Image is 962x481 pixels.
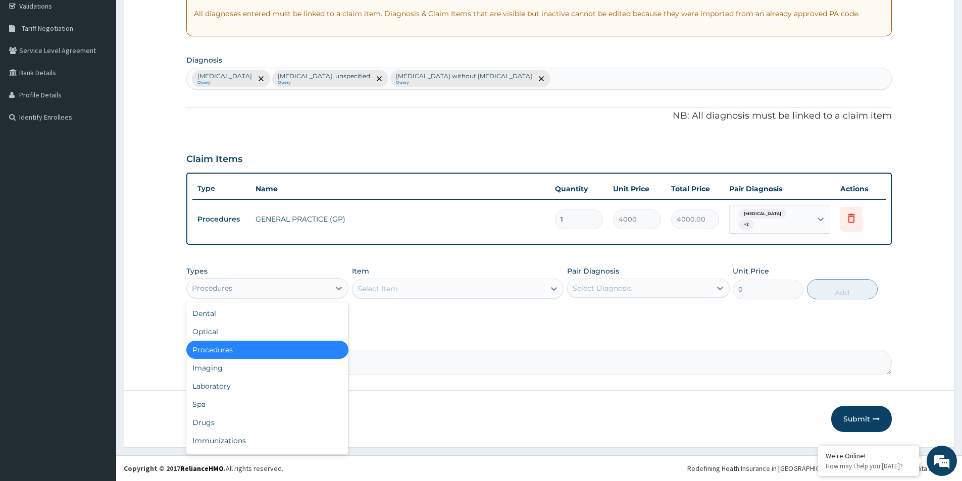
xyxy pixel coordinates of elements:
[197,72,252,80] p: [MEDICAL_DATA]
[375,74,384,83] span: remove selection option
[278,80,370,85] small: Query
[194,9,884,19] p: All diagnoses entered must be linked to a claim item. Diagnosis & Claim Items that are visible bu...
[22,24,73,33] span: Tariff Negotiation
[257,74,266,83] span: remove selection option
[124,464,226,473] strong: Copyright © 2017 .
[180,464,224,473] a: RelianceHMO
[666,179,724,199] th: Total Price
[59,127,139,229] span: We're online!
[192,283,232,293] div: Procedures
[278,72,370,80] p: [MEDICAL_DATA], unspecified
[835,179,886,199] th: Actions
[687,463,954,473] div: Redefining Heath Insurance in [GEOGRAPHIC_DATA] using Telemedicine and Data Science!
[186,413,348,432] div: Drugs
[186,432,348,450] div: Immunizations
[186,359,348,377] div: Imaging
[826,451,912,460] div: We're Online!
[573,283,632,293] div: Select Diagnosis
[358,284,398,294] div: Select Item
[739,209,786,219] span: [MEDICAL_DATA]
[739,220,754,230] span: + 2
[396,72,532,80] p: [MEDICAL_DATA] without [MEDICAL_DATA]
[5,276,192,311] textarea: Type your message and hit 'Enter'
[733,266,769,276] label: Unit Price
[807,279,878,299] button: Add
[116,455,962,481] footer: All rights reserved.
[186,55,222,65] label: Diagnosis
[831,406,892,432] button: Submit
[186,267,208,276] label: Types
[724,179,835,199] th: Pair Diagnosis
[53,57,170,70] div: Chat with us now
[186,304,348,323] div: Dental
[550,179,608,199] th: Quantity
[826,462,912,470] p: How may I help you today?
[186,323,348,341] div: Optical
[250,209,550,229] td: GENERAL PRACTICE (GP)
[186,341,348,359] div: Procedures
[197,80,252,85] small: Query
[250,179,550,199] th: Name
[186,450,348,468] div: Others
[608,179,666,199] th: Unit Price
[166,5,190,29] div: Minimize live chat window
[537,74,546,83] span: remove selection option
[19,50,41,76] img: d_794563401_company_1708531726252_794563401
[186,336,892,344] label: Comment
[192,179,250,198] th: Type
[567,266,619,276] label: Pair Diagnosis
[396,80,532,85] small: Query
[186,110,892,123] p: NB: All diagnosis must be linked to a claim item
[186,377,348,395] div: Laboratory
[186,395,348,413] div: Spa
[192,210,250,229] td: Procedures
[186,154,242,165] h3: Claim Items
[352,266,369,276] label: Item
